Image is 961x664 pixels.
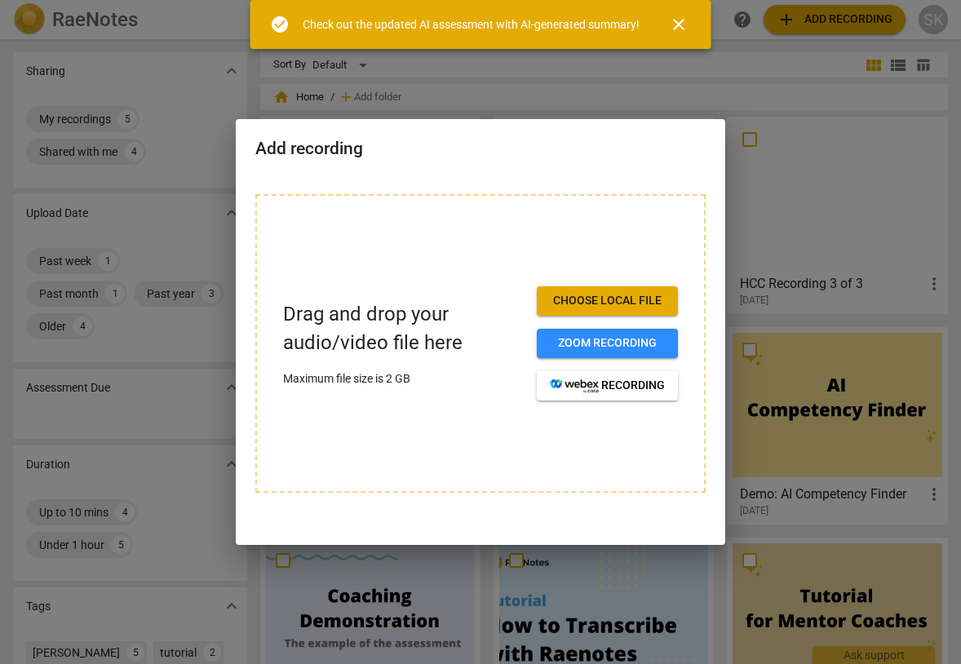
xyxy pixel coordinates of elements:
span: recording [550,378,665,394]
span: check_circle [270,15,290,34]
h2: Add recording [255,139,706,159]
button: recording [537,371,678,401]
p: Maximum file size is 2 GB [283,370,524,387]
span: Zoom recording [550,335,665,352]
p: Drag and drop your audio/video file here [283,300,524,357]
button: Zoom recording [537,329,678,358]
button: Close [659,5,698,44]
div: Check out the updated AI assessment with AI-generated summary! [303,16,640,33]
span: close [669,15,689,34]
button: Choose local file [537,286,678,316]
span: Choose local file [550,293,665,309]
